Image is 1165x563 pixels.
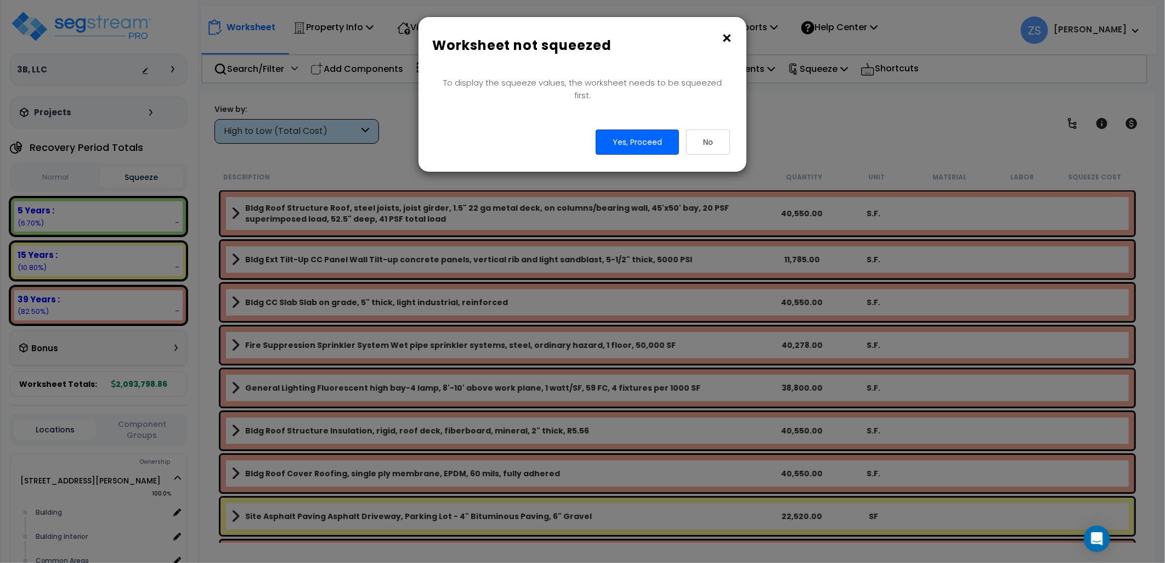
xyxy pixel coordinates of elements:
[435,77,730,102] p: To display the squeeze values, the worksheet needs to be squeezed first.
[596,130,679,155] button: Yes, Proceed
[1084,526,1110,552] div: Open Intercom Messenger
[686,130,730,155] button: No
[721,30,733,47] button: ×
[432,36,733,55] h6: Worksheet not squeezed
